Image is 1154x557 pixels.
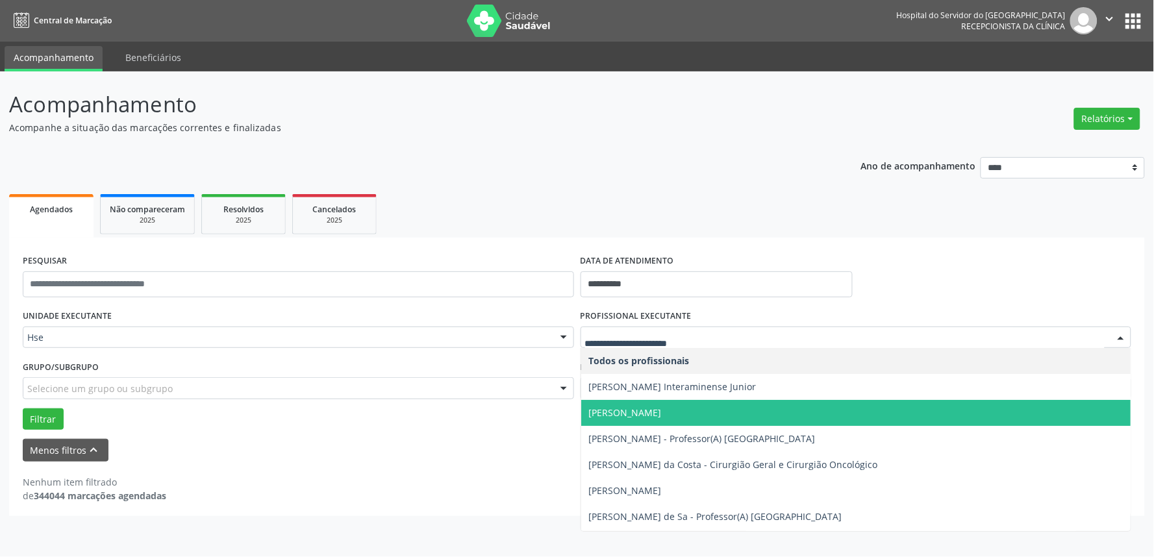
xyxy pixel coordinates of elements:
[1070,7,1098,34] img: img
[9,88,804,121] p: Acompanhamento
[9,10,112,31] a: Central de Marcação
[23,251,67,271] label: PESQUISAR
[23,489,166,502] div: de
[27,382,173,395] span: Selecione um grupo ou subgrupo
[1074,108,1140,130] button: Relatórios
[1098,7,1122,34] button: 
[211,216,276,225] div: 2025
[897,10,1066,21] div: Hospital do Servidor do [GEOGRAPHIC_DATA]
[9,121,804,134] p: Acompanhe a situação das marcações correntes e finalizadas
[223,204,264,215] span: Resolvidos
[23,475,166,489] div: Nenhum item filtrado
[589,380,757,393] span: [PERSON_NAME] Interaminense Junior
[581,251,674,271] label: DATA DE ATENDIMENTO
[589,354,690,367] span: Todos os profissionais
[23,439,108,462] button: Menos filtroskeyboard_arrow_up
[581,306,692,327] label: PROFISSIONAL EXECUTANTE
[110,204,185,215] span: Não compareceram
[34,489,166,502] strong: 344044 marcações agendadas
[589,484,662,497] span: [PERSON_NAME]
[23,408,64,430] button: Filtrar
[87,443,101,457] i: keyboard_arrow_up
[23,306,112,327] label: UNIDADE EXECUTANTE
[589,510,842,523] span: [PERSON_NAME] de Sa - Professor(A) [GEOGRAPHIC_DATA]
[861,157,976,173] p: Ano de acompanhamento
[23,357,99,377] label: Grupo/Subgrupo
[1103,12,1117,26] i: 
[110,216,185,225] div: 2025
[1122,10,1145,32] button: apps
[116,46,190,69] a: Beneficiários
[589,432,816,445] span: [PERSON_NAME] - Professor(A) [GEOGRAPHIC_DATA]
[302,216,367,225] div: 2025
[589,458,878,471] span: [PERSON_NAME] da Costa - Cirurgião Geral e Cirurgião Oncológico
[5,46,103,71] a: Acompanhamento
[589,406,662,419] span: [PERSON_NAME]
[34,15,112,26] span: Central de Marcação
[313,204,357,215] span: Cancelados
[962,21,1066,32] span: Recepcionista da clínica
[27,331,547,344] span: Hse
[30,204,73,215] span: Agendados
